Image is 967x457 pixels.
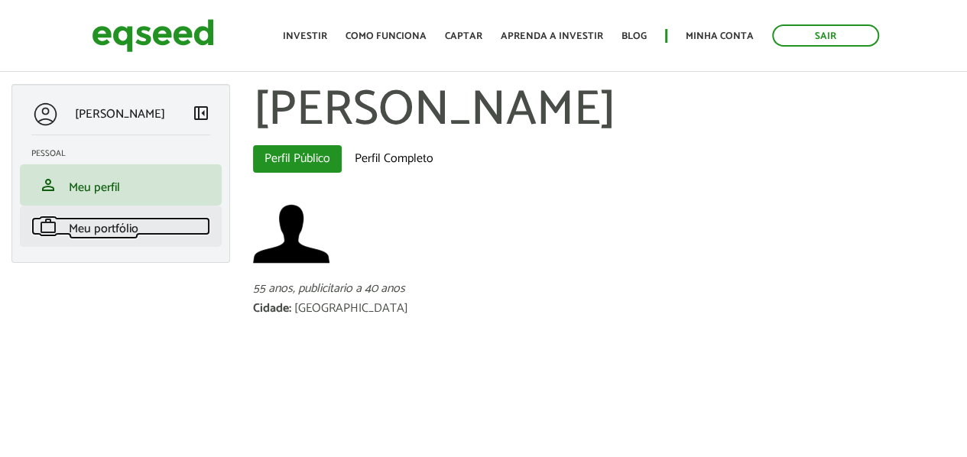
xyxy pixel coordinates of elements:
[772,24,879,47] a: Sair
[39,176,57,194] span: person
[253,145,342,173] a: Perfil Público
[192,104,210,125] a: Colapsar menu
[445,31,482,41] a: Captar
[253,303,294,315] div: Cidade
[69,219,138,239] span: Meu portfólio
[621,31,647,41] a: Blog
[253,196,329,272] img: Foto de jair da silva costa
[343,145,445,173] a: Perfil Completo
[253,283,956,295] div: 55 anos, publicitario a 40 anos
[39,217,57,235] span: work
[92,15,214,56] img: EqSeed
[31,217,210,235] a: workMeu portfólio
[253,84,956,138] h1: [PERSON_NAME]
[294,303,408,315] div: [GEOGRAPHIC_DATA]
[20,164,222,206] li: Meu perfil
[501,31,603,41] a: Aprenda a investir
[20,206,222,247] li: Meu portfólio
[253,196,329,272] a: Ver perfil do usuário.
[192,104,210,122] span: left_panel_close
[686,31,754,41] a: Minha conta
[69,177,120,198] span: Meu perfil
[283,31,327,41] a: Investir
[75,107,165,122] p: [PERSON_NAME]
[346,31,427,41] a: Como funciona
[31,149,222,158] h2: Pessoal
[289,298,291,319] span: :
[31,176,210,194] a: personMeu perfil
